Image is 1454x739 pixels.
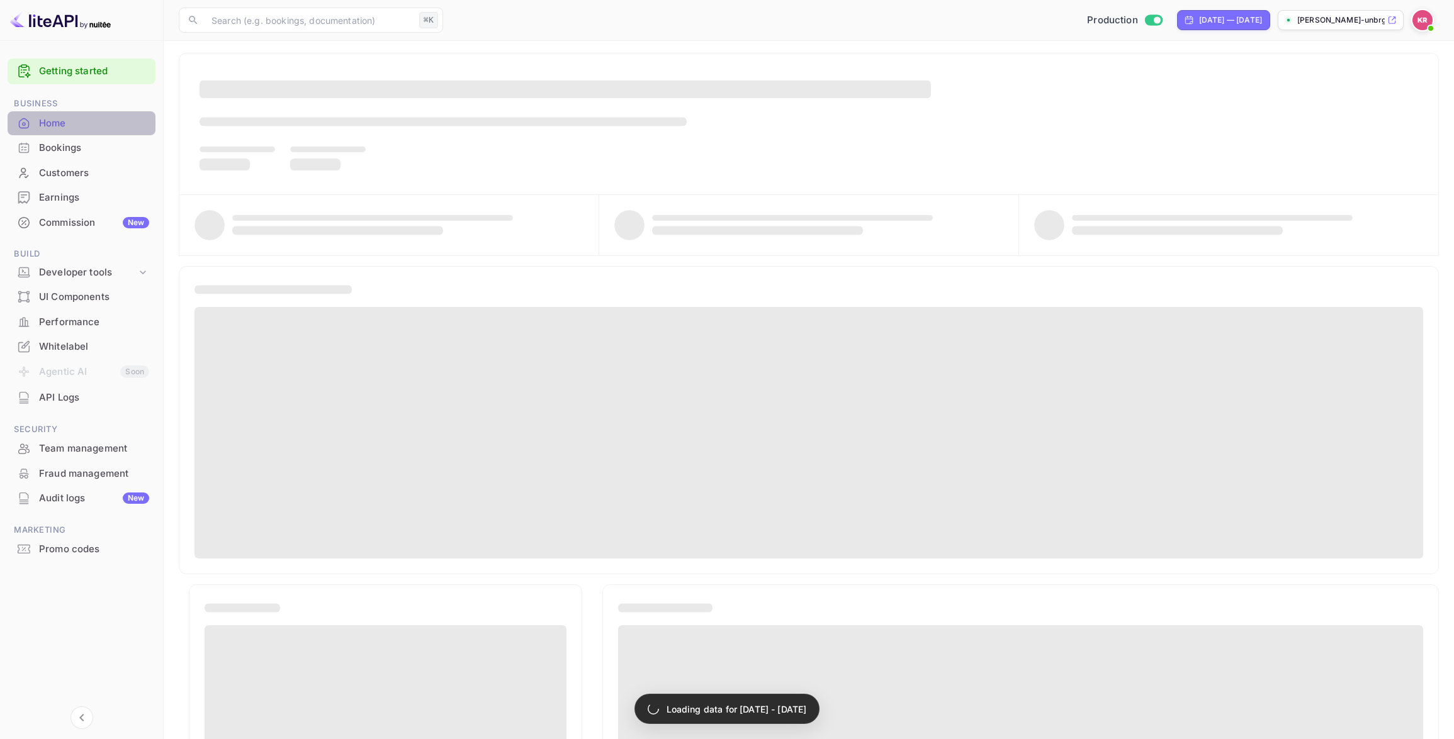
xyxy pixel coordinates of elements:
span: Marketing [8,523,155,537]
div: UI Components [8,285,155,309]
div: Developer tools [39,265,137,280]
a: Customers [8,161,155,184]
a: UI Components [8,285,155,308]
p: Loading data for [DATE] - [DATE] [667,703,807,716]
div: New [123,492,149,504]
a: Audit logsNew [8,486,155,509]
div: API Logs [39,391,149,405]
a: Fraud management [8,462,155,485]
div: UI Components [39,290,149,304]
div: Promo codes [39,542,149,557]
div: Promo codes [8,537,155,562]
div: Home [8,111,155,136]
span: Business [8,97,155,111]
div: Team management [39,442,149,456]
a: Performance [8,310,155,333]
div: Customers [39,166,149,181]
div: Fraud management [8,462,155,486]
div: Fraud management [39,467,149,481]
div: API Logs [8,386,155,410]
a: API Logs [8,386,155,409]
div: Whitelabel [8,335,155,359]
span: Production [1087,13,1138,28]
a: Team management [8,436,155,460]
div: Customers [8,161,155,186]
button: Collapse navigation [70,706,93,729]
div: Bookings [8,136,155,160]
span: Security [8,423,155,436]
span: Build [8,247,155,261]
img: Kobus Roux [1412,10,1433,30]
div: Developer tools [8,262,155,284]
a: Whitelabel [8,335,155,358]
div: Switch to Sandbox mode [1082,13,1167,28]
a: Bookings [8,136,155,159]
div: ⌘K [419,12,438,28]
div: Getting started [8,58,155,84]
div: Audit logs [39,491,149,506]
a: Home [8,111,155,135]
div: Team management [8,436,155,461]
div: Commission [39,216,149,230]
a: Getting started [39,64,149,79]
div: Performance [39,315,149,330]
div: Bookings [39,141,149,155]
div: Audit logsNew [8,486,155,511]
img: LiteAPI logo [10,10,111,30]
input: Search (e.g. bookings, documentation) [204,8,414,33]
div: [DATE] — [DATE] [1199,14,1262,26]
div: Earnings [8,186,155,210]
div: CommissionNew [8,211,155,235]
div: Performance [8,310,155,335]
p: [PERSON_NAME]-unbrg.[PERSON_NAME]... [1297,14,1385,26]
div: New [123,217,149,228]
a: Promo codes [8,537,155,560]
div: Earnings [39,191,149,205]
div: Whitelabel [39,340,149,354]
a: CommissionNew [8,211,155,234]
div: Home [39,116,149,131]
a: Earnings [8,186,155,209]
